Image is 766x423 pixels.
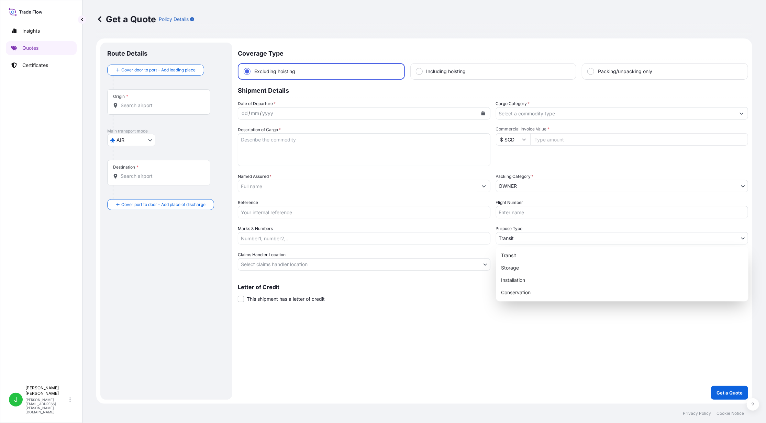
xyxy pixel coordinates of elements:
[499,274,746,286] div: Installation
[238,80,748,100] p: Shipment Details
[96,14,156,25] p: Get a Quote
[159,16,189,23] p: Policy Details
[499,286,746,299] div: Conservation
[499,249,746,262] div: Transit
[499,262,746,274] div: Storage
[238,43,748,63] p: Coverage Type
